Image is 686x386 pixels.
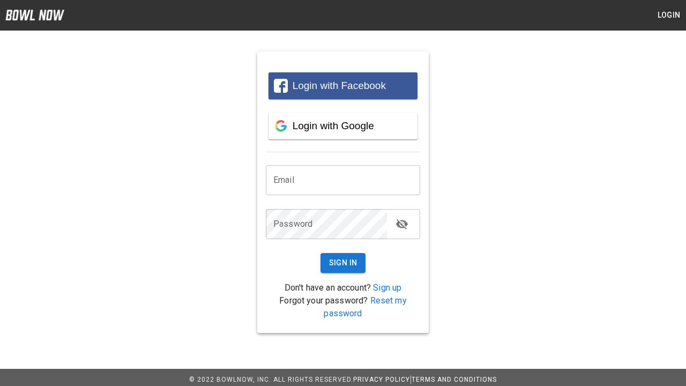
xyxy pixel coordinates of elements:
[269,72,417,99] button: Login with Facebook
[320,253,366,273] button: Sign In
[373,283,401,293] a: Sign up
[269,113,417,139] button: Login with Google
[412,376,497,383] a: Terms and Conditions
[293,80,386,91] span: Login with Facebook
[266,281,420,294] p: Don't have an account?
[293,120,374,131] span: Login with Google
[5,10,64,20] img: logo
[266,294,420,320] p: Forgot your password?
[324,295,406,318] a: Reset my password
[189,376,353,383] span: © 2022 BowlNow, Inc. All Rights Reserved.
[353,376,410,383] a: Privacy Policy
[391,213,413,235] button: toggle password visibility
[652,5,686,25] button: Login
